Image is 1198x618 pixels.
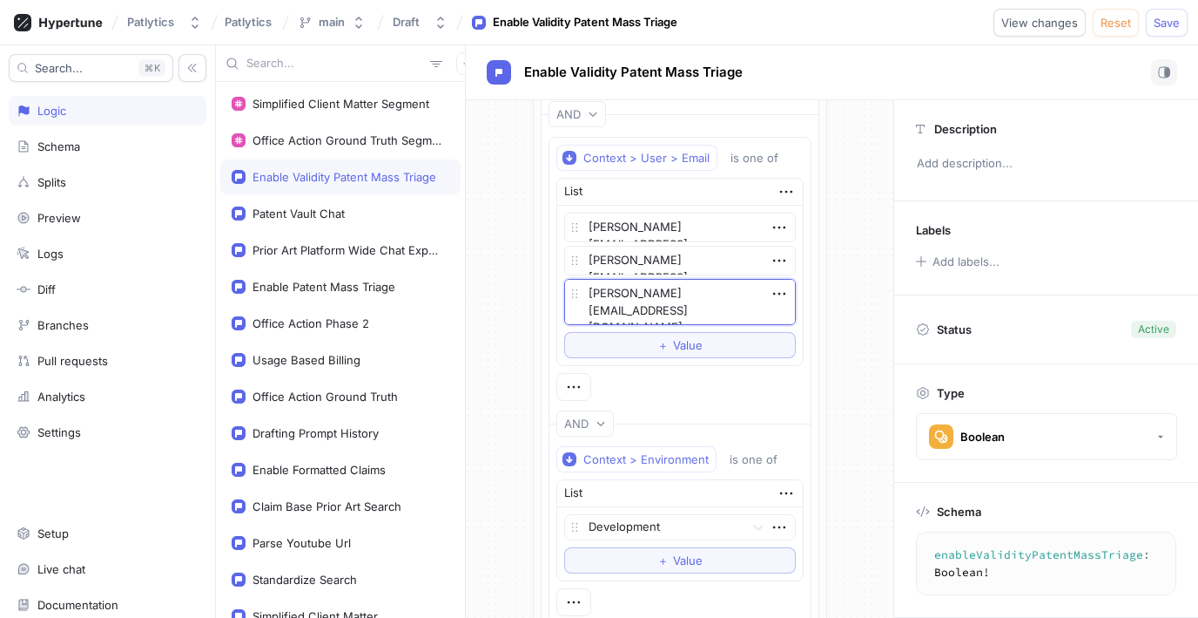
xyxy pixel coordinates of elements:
div: Context > User > Email [583,151,710,166]
div: Usage Based Billing [252,353,360,367]
button: ＋Value [564,332,796,358]
button: is one of [723,145,804,171]
span: Enable Validity Patent Mass Triage [524,65,743,79]
div: K [138,59,165,77]
button: Search...K [9,54,173,82]
div: Setup [37,526,69,540]
button: main [291,8,373,37]
div: Settings [37,425,81,439]
div: Branches [37,318,89,332]
span: Patlytics [225,16,272,28]
button: View changes [993,9,1086,37]
textarea: [PERSON_NAME][EMAIL_ADDRESS][DOMAIN_NAME] [564,279,796,325]
div: is one of [730,151,778,166]
button: Add labels... [910,250,1004,273]
div: Draft [393,15,420,30]
div: List [564,485,582,502]
div: Enable Validity Patent Mass Triage [493,14,677,31]
div: Splits [37,175,66,189]
div: Documentation [37,598,118,612]
div: Prior Art Platform Wide Chat Experience [252,243,442,257]
div: Simplified Client Matter Segment [252,97,429,111]
div: Claim Base Prior Art Search [252,499,401,513]
div: Logs [37,247,64,261]
p: Description [934,122,997,136]
div: AND [556,107,581,122]
button: ＋Value [564,547,796,574]
textarea: [PERSON_NAME][EMAIL_ADDRESS][DOMAIN_NAME] [564,246,796,275]
span: Search... [35,63,83,73]
div: Logic [37,104,66,118]
button: Reset [1093,9,1139,37]
div: Drafting Prompt History [252,426,379,440]
div: Office Action Ground Truth [252,390,398,404]
button: Draft [386,8,454,37]
button: Context > Environment [556,446,717,472]
span: Save [1154,17,1180,28]
div: Standardize Search [252,573,357,587]
button: AND [556,411,614,437]
div: Enable Formatted Claims [252,463,386,477]
button: is one of [722,446,803,472]
span: ＋ [657,555,669,566]
div: Patent Vault Chat [252,207,345,221]
div: Diff [37,282,56,296]
p: Labels [916,223,951,237]
span: Value [673,340,703,350]
div: Preview [37,211,81,225]
div: List [564,183,582,200]
div: Live chat [37,562,85,576]
span: Reset [1100,17,1131,28]
div: AND [564,417,589,431]
p: Schema [937,505,981,519]
span: ＋ [657,340,669,350]
button: AND [549,101,606,127]
button: Save [1146,9,1188,37]
div: Patlytics [127,15,174,30]
div: Context > Environment [583,452,709,467]
div: main [319,15,345,30]
p: Add description... [909,149,1183,179]
button: Boolean [916,413,1177,460]
div: Office Action Phase 2 [252,316,369,330]
div: Enable Patent Mass Triage [252,280,395,294]
div: Schema [37,139,80,153]
div: Office Action Ground Truth Segment [252,133,442,147]
div: Analytics [37,390,85,404]
div: Active [1138,322,1169,337]
div: Parse Youtube Url [252,536,351,550]
span: View changes [1001,17,1078,28]
textarea: [PERSON_NAME][EMAIL_ADDRESS][DOMAIN_NAME] [564,213,796,242]
div: Add labels... [932,256,999,268]
div: Pull requests [37,354,108,368]
input: Search... [246,55,423,72]
button: Context > User > Email [556,145,717,171]
div: Boolean [960,430,1005,445]
span: Value [673,555,703,566]
button: Patlytics [120,8,209,37]
div: Enable Validity Patent Mass Triage [252,170,436,184]
p: Status [937,317,972,342]
div: is one of [730,452,777,467]
p: Type [937,386,965,400]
